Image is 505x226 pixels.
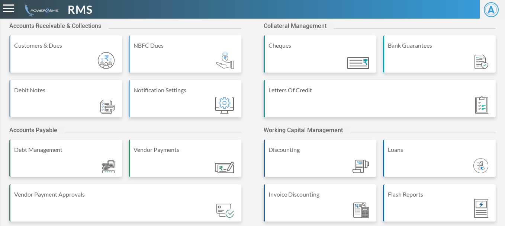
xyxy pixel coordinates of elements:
a: Debt Management Module_ic [9,140,122,184]
h2: Collateral Management [264,22,334,29]
div: Customers & Dues [14,41,118,50]
img: Module_ic [475,96,488,114]
div: Letters Of Credit [268,86,492,95]
span: RMS [68,1,93,18]
div: Invoice Discounting [268,190,373,199]
a: Vendor Payments Module_ic [129,140,241,184]
span: A [484,2,499,17]
div: NBFC Dues [134,41,238,50]
a: Loans Module_ic [383,140,496,184]
img: Module_ic [102,160,115,174]
h2: Accounts Receivable & Collections [9,22,109,29]
img: Module_ic [216,204,234,218]
a: Discounting Module_ic [264,140,376,184]
img: Module_ic [100,100,115,114]
a: Notification Settings Module_ic [129,80,241,125]
img: Module_ic [215,97,234,114]
img: Module_ic [216,51,234,69]
img: Module_ic [98,52,115,69]
img: Module_ic [473,158,488,173]
img: Module_ic [353,203,369,218]
div: Bank Guarantees [388,41,492,50]
img: Module_ic [475,55,488,69]
a: Letters Of Credit Module_ic [264,80,496,125]
img: Module_ic [215,162,234,173]
div: Vendor Payment Approvals [14,190,238,199]
a: Customers & Dues Module_ic [9,35,122,80]
div: Notification Settings [134,86,238,95]
div: Vendor Payments [134,145,238,154]
h2: Accounts Payable [9,127,65,134]
img: Module_ic [474,199,488,218]
div: Cheques [268,41,373,50]
img: admin [22,2,58,17]
a: NBFC Dues Module_ic [129,35,241,80]
div: Debt Management [14,145,118,154]
img: Module_ic [347,57,369,69]
div: Flash Reports [388,190,492,199]
a: Cheques Module_ic [264,35,376,80]
div: Loans [388,145,492,154]
a: Debit Notes Module_ic [9,80,122,125]
div: Debit Notes [14,86,118,95]
h2: Working Capital Management [264,127,350,134]
div: Discounting [268,145,373,154]
a: Bank Guarantees Module_ic [383,35,496,80]
img: Module_ic [353,160,369,174]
